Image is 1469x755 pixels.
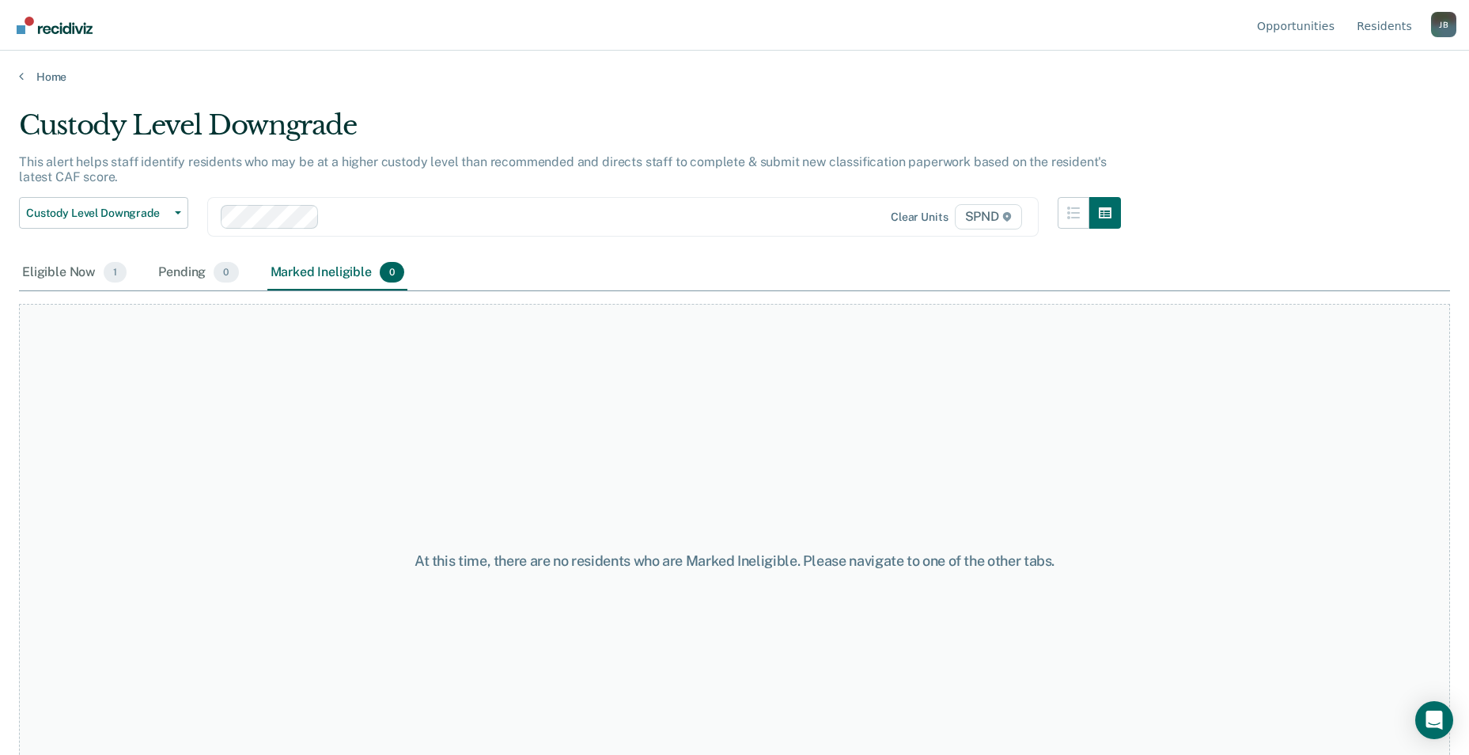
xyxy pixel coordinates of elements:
div: At this time, there are no residents who are Marked Ineligible. Please navigate to one of the oth... [377,552,1092,570]
div: Marked Ineligible0 [267,256,408,290]
span: 1 [104,262,127,283]
span: Custody Level Downgrade [26,207,168,220]
div: Open Intercom Messenger [1415,701,1453,739]
span: 0 [214,262,238,283]
div: J B [1431,12,1456,37]
button: Custody Level Downgrade [19,197,188,229]
p: This alert helps staff identify residents who may be at a higher custody level than recommended a... [19,154,1107,184]
div: Eligible Now1 [19,256,130,290]
img: Recidiviz [17,17,93,34]
div: Pending0 [155,256,241,290]
button: Profile dropdown button [1431,12,1456,37]
div: Custody Level Downgrade [19,109,1121,154]
span: SPND [955,204,1022,230]
span: 0 [380,262,404,283]
div: Clear units [891,211,948,224]
a: Home [19,70,1450,84]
